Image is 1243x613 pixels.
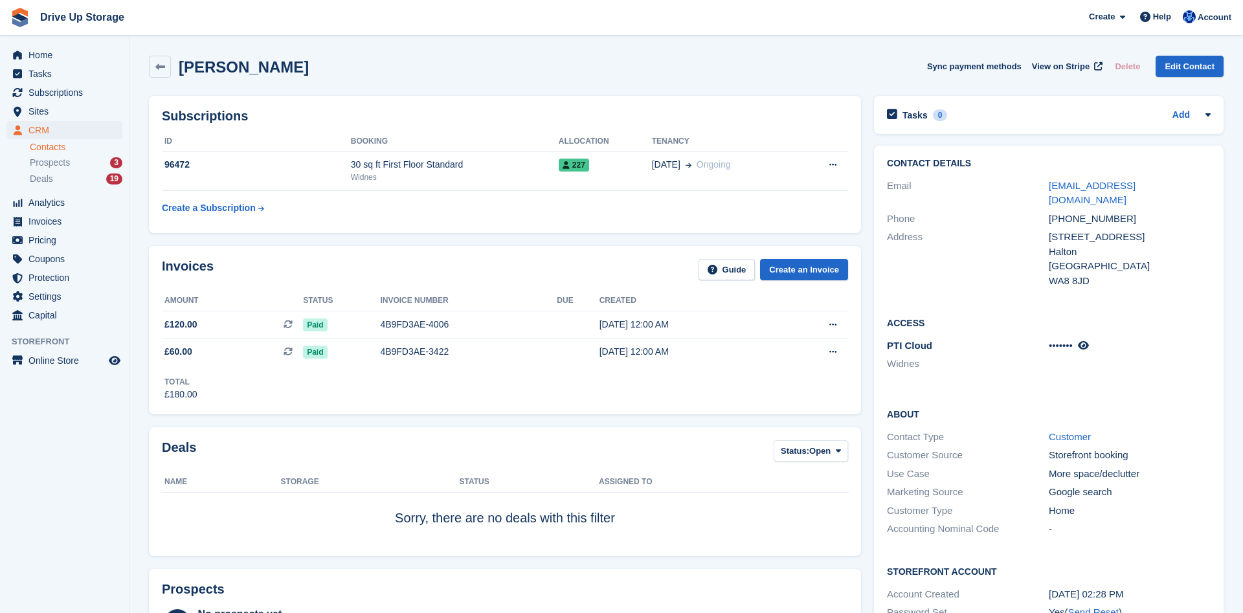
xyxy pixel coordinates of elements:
[380,345,557,359] div: 4B9FD3AE-3422
[6,231,122,249] a: menu
[887,316,1211,329] h2: Access
[6,121,122,139] a: menu
[1049,230,1211,245] div: [STREET_ADDRESS]
[760,259,848,280] a: Create an Invoice
[164,318,197,331] span: £120.00
[162,158,351,172] div: 96472
[162,259,214,280] h2: Invoices
[1032,60,1090,73] span: View on Stripe
[28,287,106,306] span: Settings
[6,212,122,230] a: menu
[1183,10,1196,23] img: Widnes Team
[887,504,1049,518] div: Customer Type
[6,269,122,287] a: menu
[6,46,122,64] a: menu
[10,8,30,27] img: stora-icon-8386f47178a22dfd0bd8f6a31ec36ba5ce8667c1dd55bd0f319d3a0aa187defe.svg
[781,445,809,458] span: Status:
[927,56,1022,77] button: Sync payment methods
[28,250,106,268] span: Coupons
[106,173,122,184] div: 19
[162,440,196,464] h2: Deals
[28,46,106,64] span: Home
[6,102,122,120] a: menu
[1027,56,1105,77] a: View on Stripe
[887,522,1049,537] div: Accounting Nominal Code
[1110,56,1145,77] button: Delete
[162,201,256,215] div: Create a Subscription
[557,291,599,311] th: Due
[1198,11,1231,24] span: Account
[6,351,122,370] a: menu
[887,448,1049,463] div: Customer Source
[162,109,848,124] h2: Subscriptions
[774,440,848,462] button: Status: Open
[887,407,1211,420] h2: About
[1049,259,1211,274] div: [GEOGRAPHIC_DATA]
[902,109,928,121] h2: Tasks
[28,212,106,230] span: Invoices
[162,131,351,152] th: ID
[887,587,1049,602] div: Account Created
[30,156,122,170] a: Prospects 3
[6,306,122,324] a: menu
[6,194,122,212] a: menu
[887,485,1049,500] div: Marketing Source
[28,65,106,83] span: Tasks
[887,340,932,351] span: PTI Cloud
[459,472,599,493] th: Status
[28,84,106,102] span: Subscriptions
[1049,522,1211,537] div: -
[887,357,1049,372] li: Widnes
[380,291,557,311] th: Invoice number
[30,172,122,186] a: Deals 19
[28,121,106,139] span: CRM
[28,306,106,324] span: Capital
[164,388,197,401] div: £180.00
[599,472,848,493] th: Assigned to
[1089,10,1115,23] span: Create
[1049,340,1073,351] span: •••••••
[303,346,327,359] span: Paid
[1049,448,1211,463] div: Storefront booking
[303,291,380,311] th: Status
[107,353,122,368] a: Preview store
[12,335,129,348] span: Storefront
[110,157,122,168] div: 3
[1153,10,1171,23] span: Help
[28,269,106,287] span: Protection
[1049,180,1136,206] a: [EMAIL_ADDRESS][DOMAIN_NAME]
[6,84,122,102] a: menu
[30,141,122,153] a: Contacts
[559,131,652,152] th: Allocation
[162,291,303,311] th: Amount
[162,196,264,220] a: Create a Subscription
[30,173,53,185] span: Deals
[6,65,122,83] a: menu
[1049,504,1211,518] div: Home
[1049,274,1211,289] div: WA8 8JD
[162,472,281,493] th: Name
[28,102,106,120] span: Sites
[395,511,615,525] span: Sorry, there are no deals with this filter
[162,582,225,597] h2: Prospects
[933,109,948,121] div: 0
[559,159,589,172] span: 227
[1049,587,1211,602] div: [DATE] 02:28 PM
[599,345,778,359] div: [DATE] 12:00 AM
[303,318,327,331] span: Paid
[1049,467,1211,482] div: More space/declutter
[887,230,1049,288] div: Address
[887,430,1049,445] div: Contact Type
[6,250,122,268] a: menu
[887,564,1211,577] h2: Storefront Account
[599,318,778,331] div: [DATE] 12:00 AM
[30,157,70,169] span: Prospects
[1049,431,1091,442] a: Customer
[1172,108,1190,123] a: Add
[164,376,197,388] div: Total
[28,351,106,370] span: Online Store
[887,159,1211,169] h2: Contact Details
[887,179,1049,208] div: Email
[887,467,1049,482] div: Use Case
[380,318,557,331] div: 4B9FD3AE-4006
